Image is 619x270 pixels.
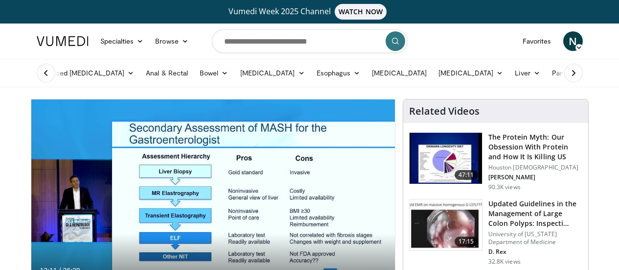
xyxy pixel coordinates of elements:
[488,248,582,256] p: D. Rex
[38,4,581,20] a: Vumedi Week 2025 ChannelWATCH NOW
[194,63,234,83] a: Bowel
[94,31,150,51] a: Specialties
[455,170,478,180] span: 47:11
[488,173,582,181] p: [PERSON_NAME]
[149,31,194,51] a: Browse
[433,63,509,83] a: [MEDICAL_DATA]
[37,36,89,46] img: VuMedi Logo
[488,258,521,266] p: 32.8K views
[517,31,557,51] a: Favorites
[563,31,583,51] a: N
[488,132,582,162] h3: The Protein Myth: Our Obsession With Protein and How It Is Killing US
[488,230,582,246] p: University of [US_STATE] Department of Medicine
[509,63,546,83] a: Liver
[335,4,387,20] span: WATCH NOW
[410,133,482,184] img: b7b8b05e-5021-418b-a89a-60a270e7cf82.150x105_q85_crop-smart_upscale.jpg
[455,237,478,246] span: 17:15
[31,63,140,83] a: Advanced [MEDICAL_DATA]
[488,183,521,191] p: 90.3K views
[311,63,367,83] a: Esophagus
[212,29,408,53] input: Search topics, interventions
[409,199,582,266] a: 17:15 Updated Guidelines in the Management of Large Colon Polyps: Inspecti… University of [US_STA...
[488,164,582,172] p: Houston [DEMOGRAPHIC_DATA]
[488,199,582,228] h3: Updated Guidelines in the Management of Large Colon Polyps: Inspecti…
[366,63,433,83] a: [MEDICAL_DATA]
[140,63,194,83] a: Anal & Rectal
[409,132,582,191] a: 47:11 The Protein Myth: Our Obsession With Protein and How It Is Killing US Houston [DEMOGRAPHIC_...
[234,63,311,83] a: [MEDICAL_DATA]
[409,105,480,117] h4: Related Videos
[410,199,482,250] img: dfcfcb0d-b871-4e1a-9f0c-9f64970f7dd8.150x105_q85_crop-smart_upscale.jpg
